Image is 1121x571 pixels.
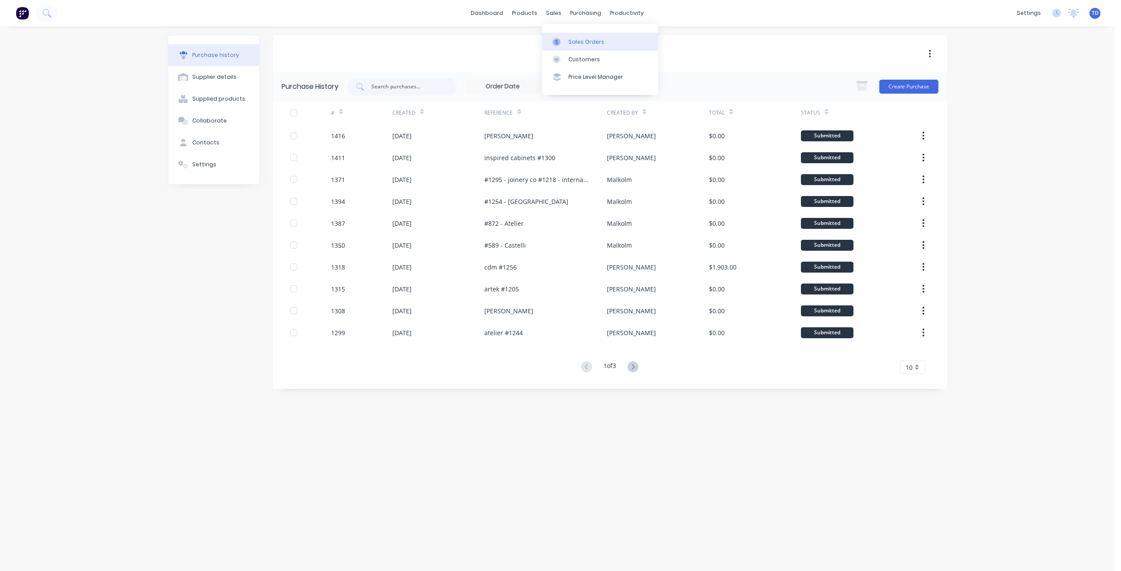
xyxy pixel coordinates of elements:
div: #872 - Atelier [484,219,524,228]
div: Submitted [801,130,853,141]
div: $0.00 [709,241,725,250]
div: Submitted [801,327,853,338]
div: 1387 [331,219,345,228]
div: [PERSON_NAME] [607,306,656,315]
div: Sales Orders [568,38,604,46]
div: Malkolm [607,197,632,206]
div: [PERSON_NAME] [607,131,656,140]
div: [DATE] [392,153,412,162]
div: products [508,7,542,20]
div: [PERSON_NAME] [484,131,533,140]
div: #1254 - [GEOGRAPHIC_DATA] [484,197,568,206]
div: #589 - Castelli [484,241,526,250]
div: Price Level Manager [568,73,623,81]
div: Submitted [801,174,853,185]
div: Collaborate [192,117,227,125]
div: Submitted [801,196,853,207]
div: Submitted [801,284,853,294]
span: TD [1092,9,1099,17]
div: Submitted [801,240,853,251]
div: 1315 [331,284,345,294]
div: [PERSON_NAME] [607,263,656,272]
div: cdm #1256 [484,263,517,272]
span: 10 [906,363,913,372]
a: Price Level Manager [542,68,658,86]
div: purchasing [566,7,606,20]
img: Factory [16,7,29,20]
input: Search purchases... [370,82,443,91]
div: Supplied products [192,95,245,103]
div: Total [709,109,725,117]
a: Sales Orders [542,33,658,50]
div: 1299 [331,328,345,337]
div: $1,903.00 [709,263,737,272]
div: [DATE] [392,328,412,337]
button: Purchase history [168,44,259,66]
div: Status [801,109,820,117]
div: Purchase History [282,81,338,92]
div: [DATE] [392,197,412,206]
div: #1295 - joinery co #1218 - international [484,175,589,184]
div: productivity [606,7,648,20]
div: 1318 [331,263,345,272]
div: Submitted [801,305,853,316]
div: 1350 [331,241,345,250]
div: atelier #1244 [484,328,523,337]
div: Customers [568,56,600,63]
div: 1308 [331,306,345,315]
button: Collaborate [168,110,259,132]
div: 1411 [331,153,345,162]
div: Malkolm [607,241,632,250]
div: Settings [192,161,216,168]
div: [DATE] [392,263,412,272]
div: Supplier details [192,73,236,81]
button: Contacts [168,132,259,154]
div: [PERSON_NAME] [607,153,656,162]
div: $0.00 [709,328,725,337]
div: $0.00 [709,175,725,184]
div: Purchase history [192,51,239,59]
div: Malkolm [607,175,632,184]
div: $0.00 [709,131,725,140]
div: 1 of 3 [603,361,616,374]
div: Malkolm [607,219,632,228]
div: $0.00 [709,284,725,294]
div: Submitted [801,152,853,163]
div: Submitted [801,262,853,273]
div: settings [1012,7,1045,20]
div: [DATE] [392,131,412,140]
div: Created [392,109,416,117]
div: [PERSON_NAME] [607,328,656,337]
div: [DATE] [392,284,412,294]
a: Customers [542,51,658,68]
div: # [331,109,335,117]
div: artek #1205 [484,284,519,294]
div: [DATE] [392,241,412,250]
div: [DATE] [392,219,412,228]
div: [PERSON_NAME] [607,284,656,294]
div: 1394 [331,197,345,206]
div: $0.00 [709,306,725,315]
button: Supplied products [168,88,259,110]
div: Submitted [801,218,853,229]
div: 1371 [331,175,345,184]
div: $0.00 [709,197,725,206]
div: inspired cabinets #1300 [484,153,555,162]
div: Created By [607,109,638,117]
div: [DATE] [392,306,412,315]
div: [PERSON_NAME] [484,306,533,315]
div: $0.00 [709,219,725,228]
div: Reference [484,109,513,117]
a: dashboard [466,7,508,20]
button: Create Purchase [879,80,938,94]
div: Contacts [192,139,219,147]
button: Settings [168,154,259,175]
div: 1416 [331,131,345,140]
div: sales [542,7,566,20]
div: $0.00 [709,153,725,162]
input: Order Date [466,80,539,93]
div: [DATE] [392,175,412,184]
button: Supplier details [168,66,259,88]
